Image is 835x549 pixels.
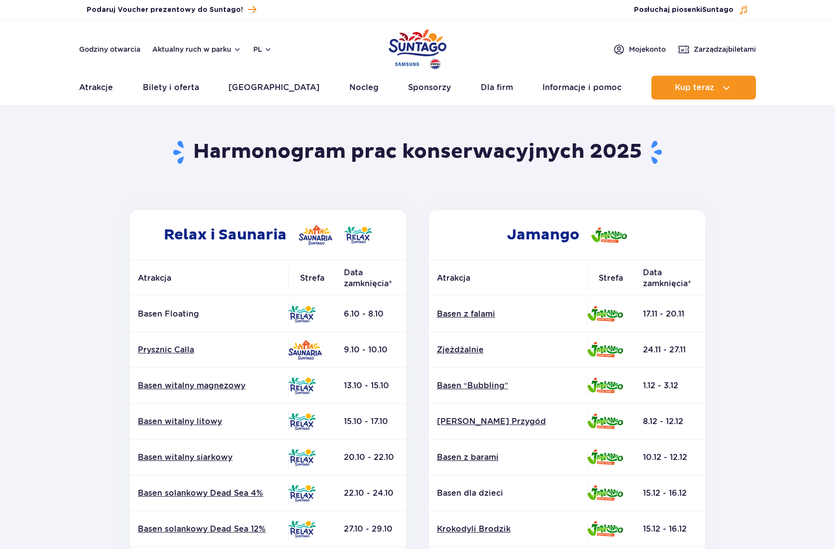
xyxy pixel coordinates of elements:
[87,3,256,16] a: Podaruj Voucher prezentowy do Suntago!
[130,210,406,260] h2: Relax i Saunaria
[253,44,272,54] button: pl
[437,416,579,427] a: [PERSON_NAME] Przygód
[481,76,513,100] a: Dla firm
[299,225,332,245] img: Saunaria
[437,452,579,463] a: Basen z barami
[635,260,705,296] th: Data zamknięcia*
[143,76,199,100] a: Bilety i oferta
[389,25,446,71] a: Park of Poland
[336,260,406,296] th: Data zamknięcia*
[336,368,406,404] td: 13.10 - 15.10
[437,344,579,355] a: Zjeżdżalnie
[336,511,406,547] td: 27.10 - 29.10
[635,511,705,547] td: 15.12 - 16.12
[635,475,705,511] td: 15.12 - 16.12
[591,227,627,243] img: Jamango
[702,6,733,13] span: Suntago
[587,306,623,322] img: Jamango
[288,340,322,360] img: Saunaria
[635,439,705,475] td: 10.12 - 12.12
[587,485,623,501] img: Jamango
[587,521,623,537] img: Jamango
[288,413,316,430] img: Relax
[87,5,243,15] span: Podaruj Voucher prezentowy do Suntago!
[138,524,280,535] a: Basen solankowy Dead Sea 12%
[634,5,733,15] span: Posłuchaj piosenki
[613,43,666,55] a: Mojekonto
[634,5,748,15] button: Posłuchaj piosenkiSuntago
[635,332,705,368] td: 24.11 - 27.11
[635,368,705,404] td: 1.12 - 3.12
[629,44,666,54] span: Moje konto
[288,449,316,466] img: Relax
[138,416,280,427] a: Basen witalny litowy
[587,378,623,393] img: Jamango
[678,43,756,55] a: Zarządzajbiletami
[587,342,623,357] img: Jamango
[437,380,579,391] a: Basen “Bubbling”
[138,488,280,499] a: Basen solankowy Dead Sea 4%
[288,260,336,296] th: Strefa
[635,404,705,439] td: 8.12 - 12.12
[288,521,316,538] img: Relax
[587,449,623,465] img: Jamango
[587,260,635,296] th: Strefa
[138,344,280,355] a: Prysznic Calla
[138,380,280,391] a: Basen witalny magnezowy
[542,76,622,100] a: Informacje i pomoc
[288,306,316,323] img: Relax
[344,226,372,243] img: Relax
[130,260,288,296] th: Atrakcja
[437,309,579,320] a: Basen z falami
[651,76,756,100] button: Kup teraz
[336,332,406,368] td: 9.10 - 10.10
[138,452,280,463] a: Basen witalny siarkowy
[336,296,406,332] td: 6.10 - 8.10
[336,475,406,511] td: 22.10 - 24.10
[694,44,756,54] span: Zarządzaj biletami
[336,404,406,439] td: 15.10 - 17.10
[437,488,579,499] p: Basen dla dzieci
[126,139,709,165] h1: Harmonogram prac konserwacyjnych 2025
[675,83,714,92] span: Kup teraz
[288,377,316,394] img: Relax
[79,76,113,100] a: Atrakcje
[288,485,316,502] img: Relax
[408,76,451,100] a: Sponsorzy
[437,524,579,535] a: Krokodyli Brodzik
[429,260,587,296] th: Atrakcja
[228,76,319,100] a: [GEOGRAPHIC_DATA]
[138,309,280,320] p: Basen Floating
[152,45,241,53] button: Aktualny ruch w parku
[336,439,406,475] td: 20.10 - 22.10
[635,296,705,332] td: 17.11 - 20.11
[429,210,705,260] h2: Jamango
[587,414,623,429] img: Jamango
[79,44,140,54] a: Godziny otwarcia
[349,76,379,100] a: Nocleg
